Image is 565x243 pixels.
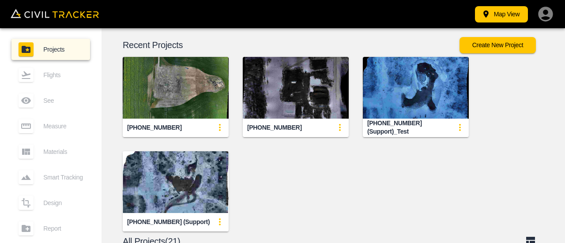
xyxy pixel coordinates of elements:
div: [PHONE_NUMBER] (Support) [127,218,210,226]
img: 3724-25-002 [123,57,229,119]
button: update-card-details [331,119,349,136]
img: 2944-24-202 (Support) [123,151,229,213]
div: [PHONE_NUMBER] [247,123,302,132]
div: [PHONE_NUMBER] (Support)_Test [367,119,451,135]
p: Recent Projects [123,41,460,49]
button: update-card-details [451,119,469,136]
button: update-card-details [211,213,229,231]
div: [PHONE_NUMBER] [127,123,182,132]
img: Civil Tracker [11,9,99,18]
button: Map View [475,6,528,22]
a: Projects [11,39,90,60]
img: 2944-24-202 (Support)_Test [363,57,469,119]
button: Create New Project [460,37,536,53]
button: update-card-details [211,119,229,136]
img: 3670-24-001 [243,57,349,119]
span: Projects [43,46,83,53]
